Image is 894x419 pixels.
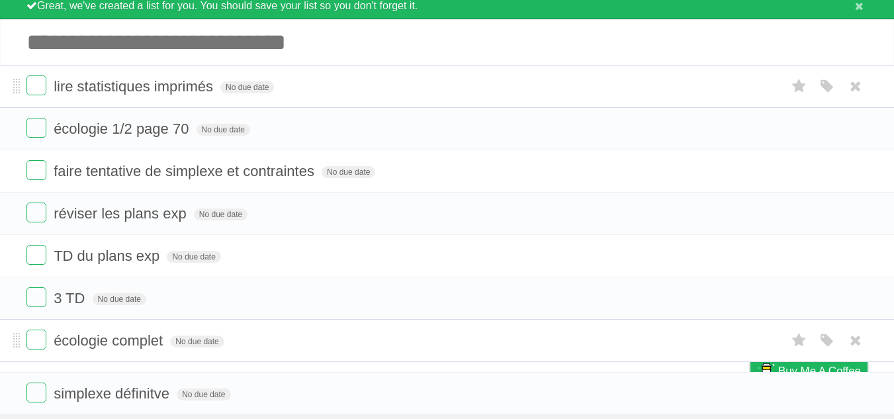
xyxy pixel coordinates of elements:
span: No due date [322,166,375,178]
span: écologie 1/2 page 70 [54,120,192,137]
label: Done [26,245,46,265]
span: No due date [167,251,220,263]
label: Done [26,383,46,402]
span: No due date [197,124,250,136]
span: No due date [170,336,224,348]
span: TD du plans exp [54,248,163,264]
span: Buy me a coffee [778,359,861,383]
label: Done [26,75,46,95]
label: Done [26,330,46,349]
label: Done [26,203,46,222]
label: Done [26,160,46,180]
span: faire tentative de simplexe et contraintes [54,163,318,179]
label: Star task [787,330,812,351]
span: No due date [93,293,146,305]
span: No due date [194,209,247,220]
span: réviser les plans exp [54,205,190,222]
span: 3 TD [54,290,88,306]
span: No due date [177,389,230,400]
span: lire statistiques imprimés [54,78,216,95]
span: simplexe définitve [54,385,173,402]
img: Buy me a coffee [757,359,775,382]
label: Done [26,118,46,138]
label: Star task [787,75,812,97]
label: Done [26,287,46,307]
span: écologie complet [54,332,166,349]
span: No due date [220,81,274,93]
a: Buy me a coffee [750,359,868,383]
